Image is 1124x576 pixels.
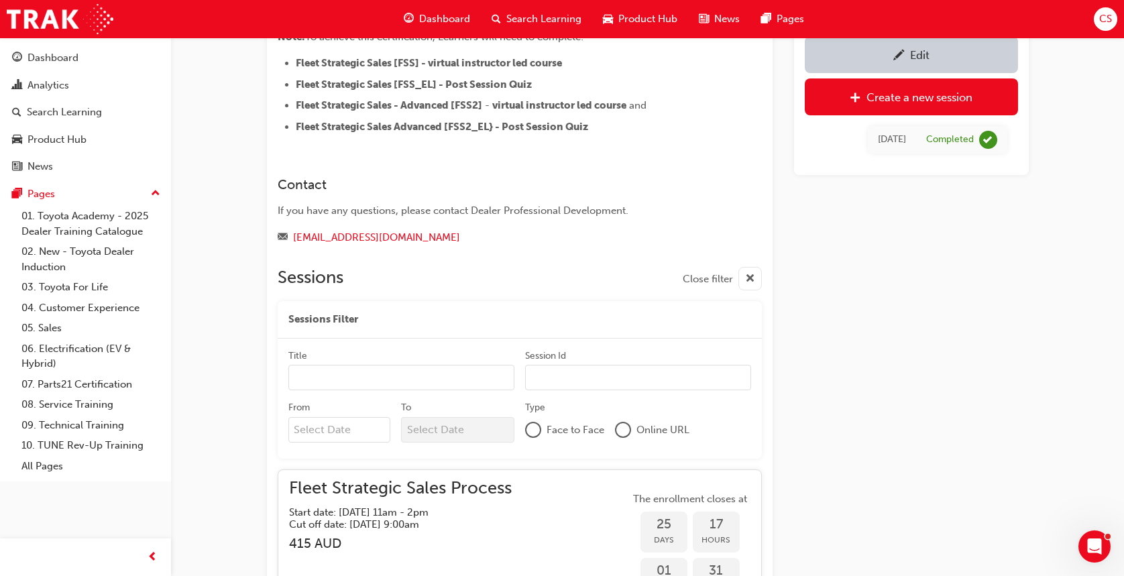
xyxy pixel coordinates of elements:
[5,43,166,182] button: DashboardAnalyticsSearch LearningProduct HubNews
[525,365,751,390] input: Session Id
[688,5,750,33] a: news-iconNews
[683,272,733,287] span: Close filter
[636,422,689,438] span: Online URL
[506,11,581,27] span: Search Learning
[12,80,22,92] span: chart-icon
[640,532,687,548] span: Days
[27,159,53,174] div: News
[878,132,906,148] div: Thu Aug 01 2024 10:00:00 GMT+1000 (Australian Eastern Standard Time)
[289,506,490,518] h5: Start date: [DATE] 11am - 2pm
[288,349,307,363] div: Title
[683,267,762,290] button: Close filter
[745,271,755,288] span: cross-icon
[289,518,490,530] h5: Cut off date: [DATE] 9:00am
[629,99,647,111] span: and
[289,536,512,551] h3: 415 AUD
[404,11,414,27] span: guage-icon
[525,401,545,414] div: Type
[525,349,566,363] div: Session Id
[910,48,930,62] div: Edit
[401,417,514,443] input: To
[618,11,677,27] span: Product Hub
[5,46,166,70] a: Dashboard
[27,50,78,66] div: Dashboard
[278,177,714,192] h3: Contact
[979,131,997,149] span: learningRecordVerb_COMPLETE-icon
[293,231,460,243] a: [EMAIL_ADDRESS][DOMAIN_NAME]
[16,277,166,298] a: 03. Toyota For Life
[16,206,166,241] a: 01. Toyota Academy - 2025 Dealer Training Catalogue
[393,5,481,33] a: guage-iconDashboard
[805,36,1018,73] a: Edit
[16,298,166,319] a: 04. Customer Experience
[777,11,804,27] span: Pages
[5,127,166,152] a: Product Hub
[893,50,905,63] span: pencil-icon
[1078,530,1111,563] iframe: Intercom live chat
[485,99,490,111] span: -
[289,481,512,496] span: Fleet Strategic Sales Process
[693,532,740,548] span: Hours
[288,401,310,414] div: From
[27,132,87,148] div: Product Hub
[592,5,688,33] a: car-iconProduct Hub
[5,154,166,179] a: News
[296,99,482,111] span: Fleet Strategic Sales - Advanced [FSS2]
[288,365,514,390] input: Title
[547,422,604,438] span: Face to Face
[693,517,740,532] span: 17
[12,107,21,119] span: search-icon
[16,339,166,374] a: 06. Electrification (EV & Hybrid)
[419,11,470,27] span: Dashboard
[278,229,714,246] div: Email
[1099,11,1112,27] span: CS
[278,267,343,290] h2: Sessions
[151,185,160,203] span: up-icon
[16,394,166,415] a: 08. Service Training
[492,99,626,111] span: virtual instructor led course
[27,105,102,120] div: Search Learning
[5,182,166,207] button: Pages
[296,57,562,69] span: Fleet Strategic Sales [FSS] - virtual instructor led course
[148,549,158,566] span: prev-icon
[16,241,166,277] a: 02. New - Toyota Dealer Induction
[16,415,166,436] a: 09. Technical Training
[714,11,740,27] span: News
[27,78,69,93] div: Analytics
[5,73,166,98] a: Analytics
[492,11,501,27] span: search-icon
[850,92,861,105] span: plus-icon
[603,11,613,27] span: car-icon
[630,492,750,507] span: The enrollment closes at
[640,517,687,532] span: 25
[12,161,22,173] span: news-icon
[296,121,588,133] span: Fleet Strategic Sales Advanced [FSS2_EL} - Post Session Quiz
[278,203,714,219] div: If you have any questions, please contact Dealer Professional Development.
[5,100,166,125] a: Search Learning
[296,78,532,91] span: Fleet Strategic Sales [FSS_EL] - Post Session Quiz
[12,52,22,64] span: guage-icon
[481,5,592,33] a: search-iconSearch Learning
[278,232,288,244] span: email-icon
[27,186,55,202] div: Pages
[16,435,166,456] a: 10. TUNE Rev-Up Training
[1094,7,1117,31] button: CS
[12,134,22,146] span: car-icon
[926,133,974,146] div: Completed
[7,4,113,34] img: Trak
[12,188,22,200] span: pages-icon
[288,417,391,443] input: From
[805,78,1018,115] a: Create a new session
[288,312,358,327] span: Sessions Filter
[866,91,972,104] div: Create a new session
[699,11,709,27] span: news-icon
[16,318,166,339] a: 05. Sales
[761,11,771,27] span: pages-icon
[16,456,166,477] a: All Pages
[401,401,411,414] div: To
[750,5,815,33] a: pages-iconPages
[16,374,166,395] a: 07. Parts21 Certification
